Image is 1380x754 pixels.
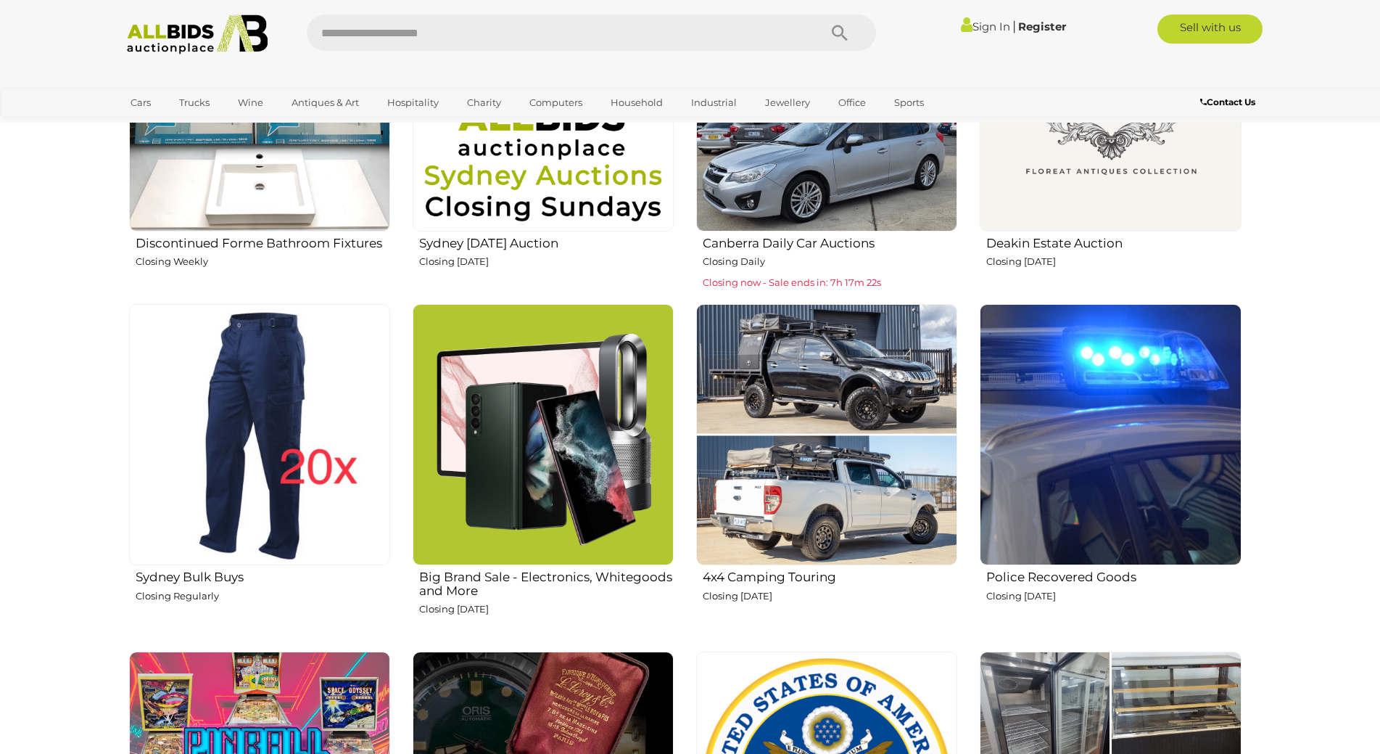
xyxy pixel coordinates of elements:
a: Jewellery [756,91,819,115]
a: Trucks [170,91,219,115]
a: Computers [520,91,592,115]
a: Charity [458,91,511,115]
a: Sports [885,91,933,115]
img: Big Brand Sale - Electronics, Whitegoods and More [413,304,674,565]
p: Closing [DATE] [419,601,674,618]
h2: Sydney [DATE] Auction [419,233,674,250]
img: Allbids.com.au [119,15,276,54]
h2: Discontinued Forme Bathroom Fixtures [136,233,390,250]
p: Closing Daily [703,253,957,270]
p: Closing [DATE] [703,588,957,605]
a: Sell with us [1157,15,1263,44]
h2: Police Recovered Goods [986,567,1241,584]
a: Hospitality [378,91,448,115]
h2: Sydney Bulk Buys [136,567,390,584]
a: Wine [228,91,273,115]
span: Closing now - Sale ends in: 7h 17m 22s [703,276,881,288]
p: Closing Regularly [136,588,390,605]
button: Search [803,15,876,51]
img: 4x4 Camping Touring [696,304,957,565]
img: Sydney Bulk Buys [129,304,390,565]
span: | [1012,18,1016,34]
b: Contact Us [1200,97,1255,107]
a: Cars [121,91,160,115]
a: Industrial [682,91,746,115]
a: Police Recovered Goods Closing [DATE] [979,303,1241,640]
p: Closing [DATE] [986,253,1241,270]
a: 4x4 Camping Touring Closing [DATE] [695,303,957,640]
p: Closing [DATE] [419,253,674,270]
a: Register [1018,20,1066,33]
a: Household [601,91,672,115]
p: Closing [DATE] [986,588,1241,605]
h2: 4x4 Camping Touring [703,567,957,584]
a: Antiques & Art [282,91,368,115]
p: Closing Weekly [136,253,390,270]
a: [GEOGRAPHIC_DATA] [121,115,243,139]
a: Sydney Bulk Buys Closing Regularly [128,303,390,640]
a: Big Brand Sale - Electronics, Whitegoods and More Closing [DATE] [412,303,674,640]
a: Contact Us [1200,94,1259,110]
h2: Big Brand Sale - Electronics, Whitegoods and More [419,567,674,597]
h2: Deakin Estate Auction [986,233,1241,250]
a: Sign In [961,20,1010,33]
img: Police Recovered Goods [980,304,1241,565]
a: Office [829,91,875,115]
h2: Canberra Daily Car Auctions [703,233,957,250]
